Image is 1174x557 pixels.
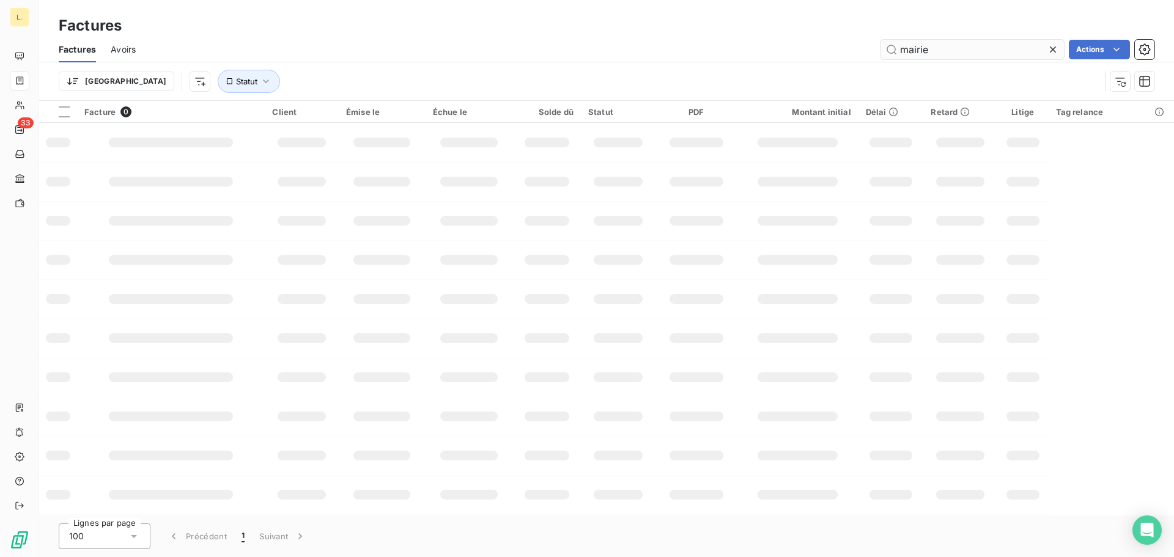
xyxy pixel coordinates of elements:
[59,15,122,37] h3: Factures
[59,72,174,91] button: [GEOGRAPHIC_DATA]
[346,107,418,117] div: Émise le
[663,107,730,117] div: PDF
[234,523,252,549] button: 1
[10,530,29,550] img: Logo LeanPay
[1056,107,1167,117] div: Tag relance
[1132,515,1162,545] div: Open Intercom Messenger
[272,107,331,117] div: Client
[520,107,574,117] div: Solde dû
[10,120,29,139] a: 33
[1069,40,1130,59] button: Actions
[18,117,34,128] span: 33
[84,107,116,117] span: Facture
[745,107,851,117] div: Montant initial
[588,107,648,117] div: Statut
[111,43,136,56] span: Avoirs
[218,70,280,93] button: Statut
[931,107,990,117] div: Retard
[880,40,1064,59] input: Rechercher
[1005,107,1041,117] div: Litige
[252,523,314,549] button: Suivant
[433,107,506,117] div: Échue le
[236,76,257,86] span: Statut
[120,106,131,117] span: 0
[160,523,234,549] button: Précédent
[10,7,29,27] div: L.
[866,107,917,117] div: Délai
[59,43,96,56] span: Factures
[69,530,84,542] span: 100
[242,530,245,542] span: 1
